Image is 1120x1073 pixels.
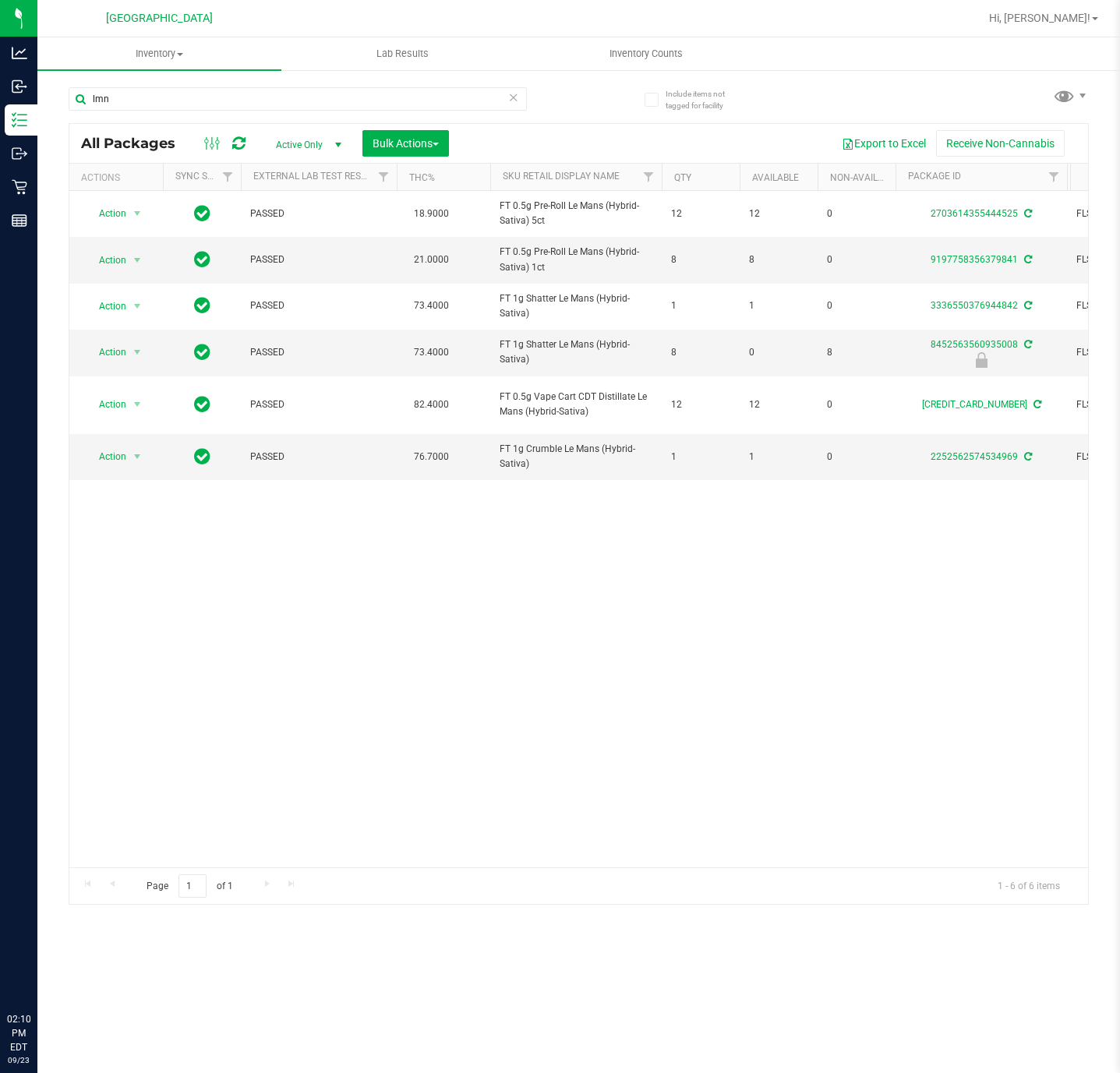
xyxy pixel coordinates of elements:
[128,203,147,224] span: select
[85,341,127,363] span: Action
[931,451,1018,462] a: 2252562574534969
[671,397,730,412] span: 12
[194,203,210,224] span: In Sync
[827,450,886,464] span: 0
[931,208,1018,219] a: 2703614355444525
[674,172,691,183] a: Qty
[12,112,27,128] inline-svg: Inventory
[250,206,387,221] span: PASSED
[588,47,704,61] span: Inventory Counts
[749,298,808,313] span: 1
[1022,339,1032,350] span: Sync from Compliance System
[827,206,886,221] span: 0
[636,164,662,190] a: Filter
[85,249,127,271] span: Action
[827,298,886,313] span: 0
[406,394,457,416] span: 82.4000
[1022,208,1032,219] span: Sync from Compliance System
[253,171,376,182] a: External Lab Test Result
[128,249,147,271] span: select
[12,45,27,61] inline-svg: Analytics
[500,291,652,321] span: FT 1g Shatter Le Mans (Hybrid-Sativa)
[671,298,730,313] span: 1
[830,172,899,183] a: Non-Available
[671,252,730,267] span: 8
[752,172,799,183] a: Available
[406,203,457,225] span: 18.9000
[827,345,886,360] span: 8
[250,450,387,464] span: PASSED
[908,171,961,182] a: Package ID
[128,394,147,415] span: select
[893,352,1069,368] div: Newly Received
[16,948,62,995] iframe: Resource center
[215,164,241,190] a: Filter
[1041,164,1067,190] a: Filter
[500,245,652,274] span: FT 0.5g Pre-Roll Le Mans (Hybrid-Sativa) 1ct
[37,47,281,61] span: Inventory
[931,254,1018,265] a: 9197758356379841
[128,295,147,317] span: select
[373,137,439,150] span: Bulk Actions
[508,87,519,108] span: Clear
[1022,300,1032,311] span: Sync from Compliance System
[85,203,127,224] span: Action
[1022,451,1032,462] span: Sync from Compliance System
[931,339,1018,350] a: 8452563560935008
[250,397,387,412] span: PASSED
[749,450,808,464] span: 1
[406,341,457,364] span: 73.4000
[749,397,808,412] span: 12
[175,171,235,182] a: Sync Status
[355,47,450,61] span: Lab Results
[106,12,213,25] span: [GEOGRAPHIC_DATA]
[250,345,387,360] span: PASSED
[194,295,210,316] span: In Sync
[525,37,768,70] a: Inventory Counts
[371,164,397,190] a: Filter
[37,37,281,70] a: Inventory
[85,295,127,317] span: Action
[500,390,652,419] span: FT 0.5g Vape Cart CDT Distillate Le Mans (Hybrid-Sativa)
[133,874,246,898] span: Page of 1
[194,446,210,468] span: In Sync
[922,399,1027,410] a: [CREDIT_CARD_NUMBER]
[500,337,652,367] span: FT 1g Shatter Le Mans (Hybrid-Sativa)
[500,442,652,471] span: FT 1g Crumble Le Mans (Hybrid-Sativa)
[671,206,730,221] span: 12
[69,87,527,111] input: Search Package ID, Item Name, SKU, Lot or Part Number...
[671,345,730,360] span: 8
[12,213,27,228] inline-svg: Reports
[281,37,525,70] a: Lab Results
[827,397,886,412] span: 0
[81,135,191,152] span: All Packages
[1031,399,1041,410] span: Sync from Compliance System
[406,249,457,271] span: 21.0000
[194,249,210,270] span: In Sync
[1022,254,1032,265] span: Sync from Compliance System
[989,12,1090,24] span: Hi, [PERSON_NAME]!
[12,79,27,94] inline-svg: Inbound
[128,341,147,363] span: select
[666,88,744,111] span: Include items not tagged for facility
[936,130,1065,157] button: Receive Non-Cannabis
[250,298,387,313] span: PASSED
[931,300,1018,311] a: 3336550376944842
[12,179,27,195] inline-svg: Retail
[749,252,808,267] span: 8
[7,1012,30,1054] p: 02:10 PM EDT
[500,199,652,228] span: FT 0.5g Pre-Roll Le Mans (Hybrid-Sativa) 5ct
[406,295,457,317] span: 73.4000
[671,450,730,464] span: 1
[85,446,127,468] span: Action
[749,345,808,360] span: 0
[7,1054,30,1066] p: 09/23
[81,172,157,183] div: Actions
[12,146,27,161] inline-svg: Outbound
[194,394,210,415] span: In Sync
[749,206,808,221] span: 12
[985,874,1072,898] span: 1 - 6 of 6 items
[409,172,435,183] a: THC%
[178,874,207,898] input: 1
[406,446,457,468] span: 76.7000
